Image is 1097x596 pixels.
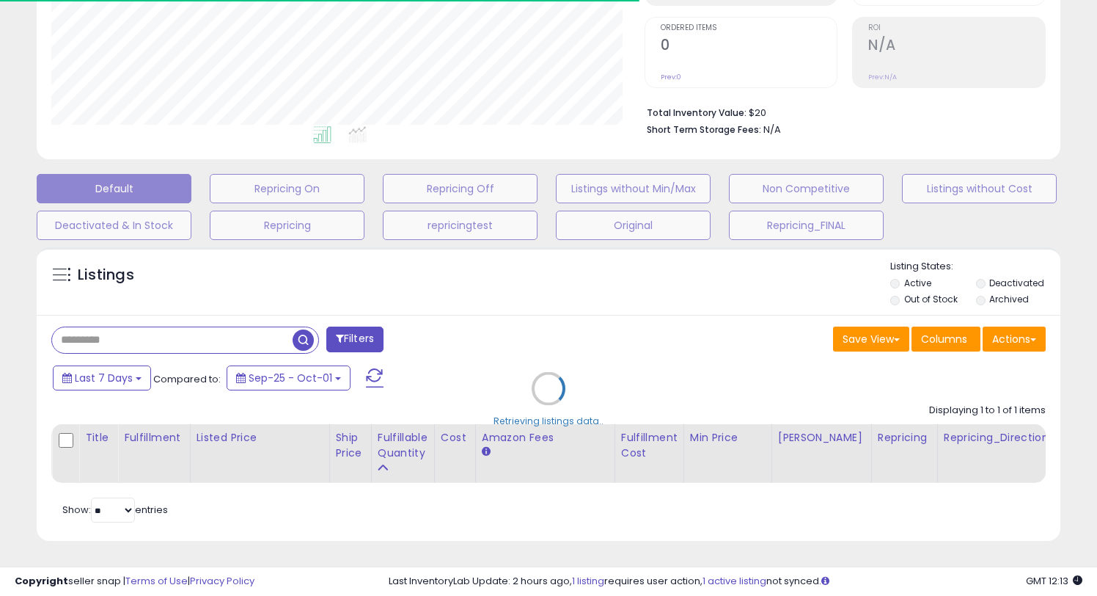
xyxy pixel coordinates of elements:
span: Ordered Items [661,24,837,32]
small: Prev: N/A [868,73,897,81]
button: Original [556,211,711,240]
div: seller snap | | [15,575,254,589]
strong: Copyright [15,574,68,588]
button: Listings without Min/Max [556,174,711,203]
span: N/A [763,123,781,137]
h2: N/A [868,37,1045,57]
div: Last InventoryLab Update: 2 hours ago, requires user action, not synced. [389,575,1082,589]
a: 1 listing [572,574,604,588]
button: Repricing On [210,174,364,203]
li: $20 [647,103,1035,120]
button: Repricing_FINAL [729,211,884,240]
button: Default [37,174,191,203]
span: 2025-10-9 12:13 GMT [1026,574,1082,588]
button: Non Competitive [729,174,884,203]
a: Privacy Policy [190,574,254,588]
button: repricingtest [383,211,538,240]
span: ROI [868,24,1045,32]
small: Prev: 0 [661,73,681,81]
button: Repricing Off [383,174,538,203]
button: Listings without Cost [902,174,1057,203]
button: Repricing [210,211,364,240]
b: Total Inventory Value: [647,106,746,119]
button: Deactivated & In Stock [37,211,191,240]
h2: 0 [661,37,837,57]
a: 1 active listing [702,574,766,588]
a: Terms of Use [125,574,188,588]
div: Retrieving listings data.. [494,414,603,427]
b: Short Term Storage Fees: [647,123,761,136]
